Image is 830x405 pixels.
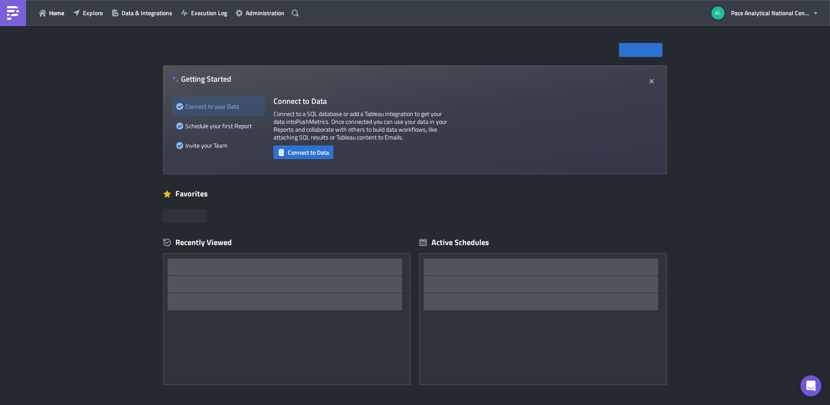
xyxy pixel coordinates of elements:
button: Home [35,6,69,20]
button: Data & Integrations [107,6,177,20]
p: Connect to a SQL database or add a Tableau integration to get your data into PushMetrics . Once c... [273,110,447,141]
h4: Getting Started [172,74,231,83]
div: Recently Viewed [163,236,411,249]
div: Schedule your first Report [176,116,260,136]
div: Open Intercom Messenger [800,375,821,396]
span: Connect to Data [288,148,329,157]
img: Avatar [711,6,725,20]
h4: Connect to Data [273,96,447,106]
span: Execution Log [191,8,227,17]
span: Home [49,8,64,17]
button: Explore [69,6,107,20]
button: Execution Log [177,6,231,20]
div: Invite your Team [176,136,260,155]
div: Connect to your Data [176,96,260,116]
span: Data & Integrations [122,8,172,17]
span: Explore [83,8,103,17]
button: Pace Analytical National Center for Testing and Innovation [706,3,823,23]
span: Administration [246,8,284,17]
button: Connect to Data [273,146,333,159]
img: PushMetrics [6,6,20,20]
div: Active Schedules [419,237,489,247]
button: Administration [231,6,289,20]
span: Pace Analytical National Center for Testing and Innovation [731,8,809,17]
div: Favorites [163,187,667,200]
a: Connect to Data [273,147,333,156]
